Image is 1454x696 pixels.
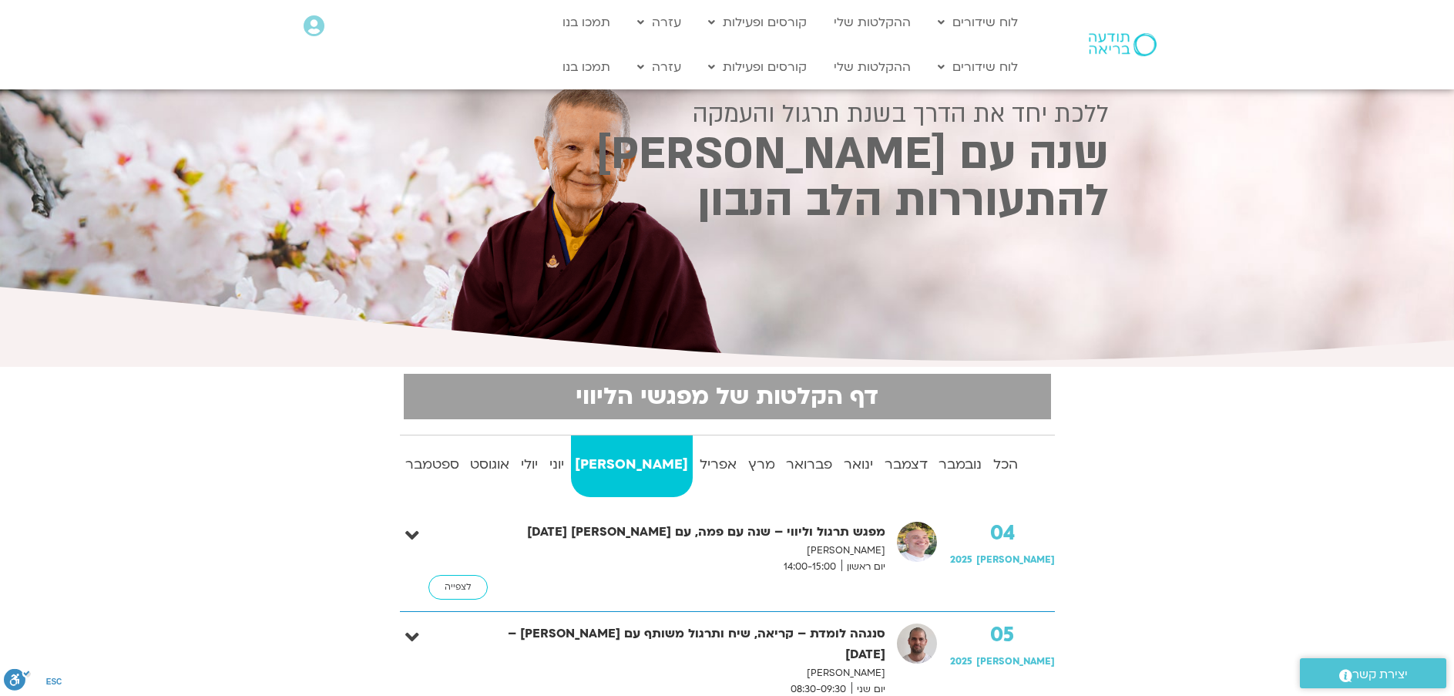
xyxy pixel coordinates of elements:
[989,435,1023,497] a: הכל
[466,435,514,497] a: אוגוסט
[401,453,463,476] strong: ספטמבר
[481,665,885,681] p: [PERSON_NAME]
[935,435,986,497] a: נובמבר
[930,8,1026,37] a: לוח שידורים
[880,453,932,476] strong: דצמבר
[840,453,878,476] strong: ינואר
[696,453,741,476] strong: אפריל
[950,522,1055,545] strong: 04
[782,435,837,497] a: פברואר
[481,543,885,559] p: [PERSON_NAME]
[466,453,514,476] strong: אוגוסט
[481,522,885,543] strong: מפגש תרגול וליווי – שנה עם פמה, עם [PERSON_NAME] [DATE]
[976,655,1055,667] span: [PERSON_NAME]
[696,435,741,497] a: אפריל
[346,134,1109,175] h2: שנה עם [PERSON_NAME]
[571,435,693,497] a: [PERSON_NAME]
[1300,658,1446,688] a: יצירת קשר
[778,559,841,575] span: 14:00-15:00
[555,52,618,82] a: תמכו בנו
[841,559,885,575] span: יום ראשון
[744,435,779,497] a: מרץ
[517,453,542,476] strong: יולי
[950,655,972,667] span: 2025
[517,435,542,497] a: יולי
[555,8,618,37] a: תמכו בנו
[428,575,488,600] a: לצפייה
[950,553,972,566] span: 2025
[782,453,837,476] strong: פברואר
[1089,33,1157,56] img: תודעה בריאה
[481,624,885,665] strong: סנגהה לומדת – קריאה, שיח ותרגול משותף עם [PERSON_NAME] – [DATE]
[346,181,1109,222] h2: להתעוררות הלב הנבון
[989,453,1023,476] strong: הכל
[826,52,918,82] a: ההקלטות שלי
[826,8,918,37] a: ההקלטות שלי
[930,52,1026,82] a: לוח שידורים
[880,435,932,497] a: דצמבר
[401,435,463,497] a: ספטמבר
[346,100,1109,128] h2: ללכת יחד את הדרך בשנת תרגול והעמקה
[413,383,1042,410] h2: דף הקלטות של מפגשי הליווי
[950,624,1055,647] strong: 05
[700,52,814,82] a: קורסים ופעילות
[545,435,568,497] a: יוני
[744,453,779,476] strong: מרץ
[630,52,689,82] a: עזרה
[935,453,986,476] strong: נובמבר
[840,435,878,497] a: ינואר
[571,453,693,476] strong: [PERSON_NAME]
[700,8,814,37] a: קורסים ופעילות
[630,8,689,37] a: עזרה
[545,453,568,476] strong: יוני
[976,553,1055,566] span: [PERSON_NAME]
[1352,664,1408,685] span: יצירת קשר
